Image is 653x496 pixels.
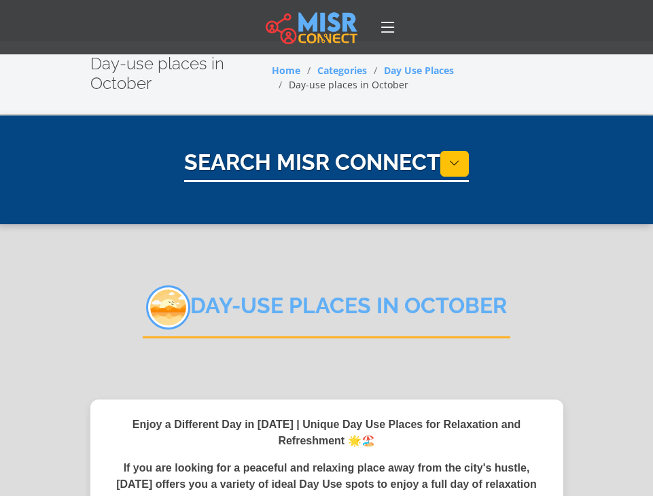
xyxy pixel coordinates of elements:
strong: Enjoy a Different Day in [DATE] | Unique Day Use Places for Relaxation and Refreshment 🌟🏖️ [133,419,520,446]
a: Home [272,64,300,77]
li: Day-use places in October [272,77,408,92]
h1: Search Misr Connect [184,149,469,183]
h2: Day-use places in October [90,54,272,94]
img: mgt2bEhPJtsbhPVmIxIn.png [146,285,190,330]
a: Categories [317,64,367,77]
a: Day Use Places [384,64,454,77]
h2: Day-use places in October [143,285,510,338]
img: main.misr_connect [266,10,357,44]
